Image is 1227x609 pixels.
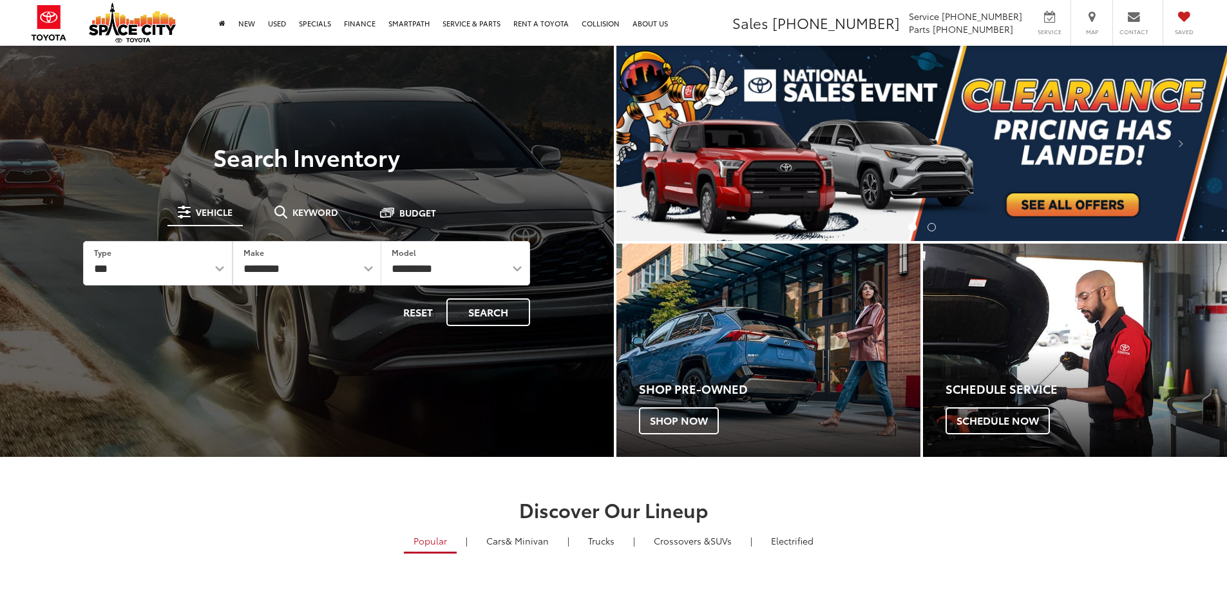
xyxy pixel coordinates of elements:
[644,530,741,552] a: SUVs
[404,530,457,554] a: Popular
[1035,28,1064,36] span: Service
[909,10,939,23] span: Service
[578,530,624,552] a: Trucks
[732,12,768,33] span: Sales
[1078,28,1106,36] span: Map
[94,247,111,258] label: Type
[616,244,920,457] div: Toyota
[1170,28,1198,36] span: Saved
[927,223,936,231] li: Go to slide number 2.
[506,534,549,547] span: & Minivan
[196,208,233,217] span: Vehicle
[564,534,573,547] li: |
[933,23,1013,35] span: [PHONE_NUMBER]
[477,530,558,552] a: Cars
[942,10,1022,23] span: [PHONE_NUMBER]
[1119,28,1148,36] span: Contact
[639,383,920,396] h4: Shop Pre-Owned
[54,144,560,169] h3: Search Inventory
[654,534,710,547] span: Crossovers &
[761,530,823,552] a: Electrified
[909,23,930,35] span: Parts
[630,534,638,547] li: |
[160,499,1068,520] h2: Discover Our Lineup
[772,12,900,33] span: [PHONE_NUMBER]
[946,383,1227,396] h4: Schedule Service
[639,407,719,434] span: Shop Now
[392,298,444,326] button: Reset
[908,223,917,231] li: Go to slide number 1.
[292,208,338,217] span: Keyword
[243,247,264,258] label: Make
[392,247,416,258] label: Model
[923,244,1227,457] a: Schedule Service Schedule Now
[747,534,756,547] li: |
[399,208,436,217] span: Budget
[946,407,1050,434] span: Schedule Now
[616,72,708,215] button: Click to view previous picture.
[462,534,471,547] li: |
[446,298,530,326] button: Search
[616,244,920,457] a: Shop Pre-Owned Shop Now
[1136,72,1227,215] button: Click to view next picture.
[923,244,1227,457] div: Toyota
[89,3,176,43] img: Space City Toyota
